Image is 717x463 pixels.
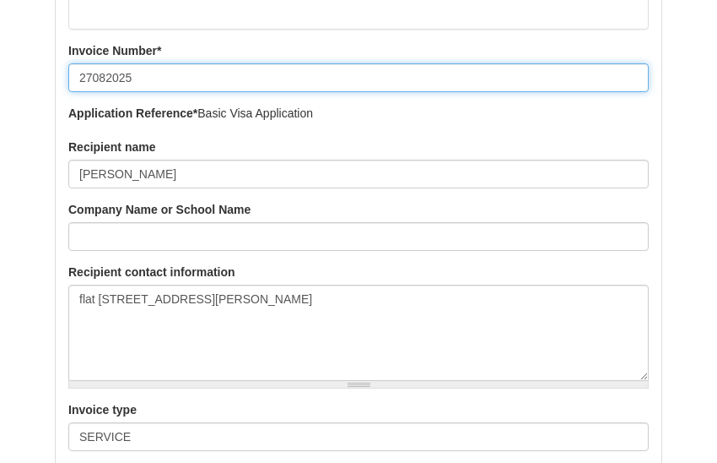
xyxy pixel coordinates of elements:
label: Invoice Number [68,42,161,59]
span: This field is required. [157,44,161,57]
p: please make your transfer to the following Barclays bank account: Recipient: Travel Visa Agency L... [17,46,589,151]
span: This field is required. [193,106,197,120]
strong: BANK TRANSFER: [17,47,115,60]
label: Invoice type [68,401,137,418]
label: Company Name or School Name [68,201,251,218]
label: Application Reference [68,105,197,122]
p: You can make your payment by bank transfer. [17,17,589,35]
p: [GEOGRAPHIC_DATA] [STREET_ADDRESS] [GEOGRAPHIC_DATA] EC4A 2AB Phone: [PHONE_NUMBER] [EMAIL_ADDRES... [17,17,589,140]
label: Recipient name [68,139,155,155]
div: Basic Visa Application [68,105,649,126]
textarea: flat [STREET_ADDRESS][PERSON_NAME] [68,285,649,381]
label: Recipient contact information [68,264,235,281]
